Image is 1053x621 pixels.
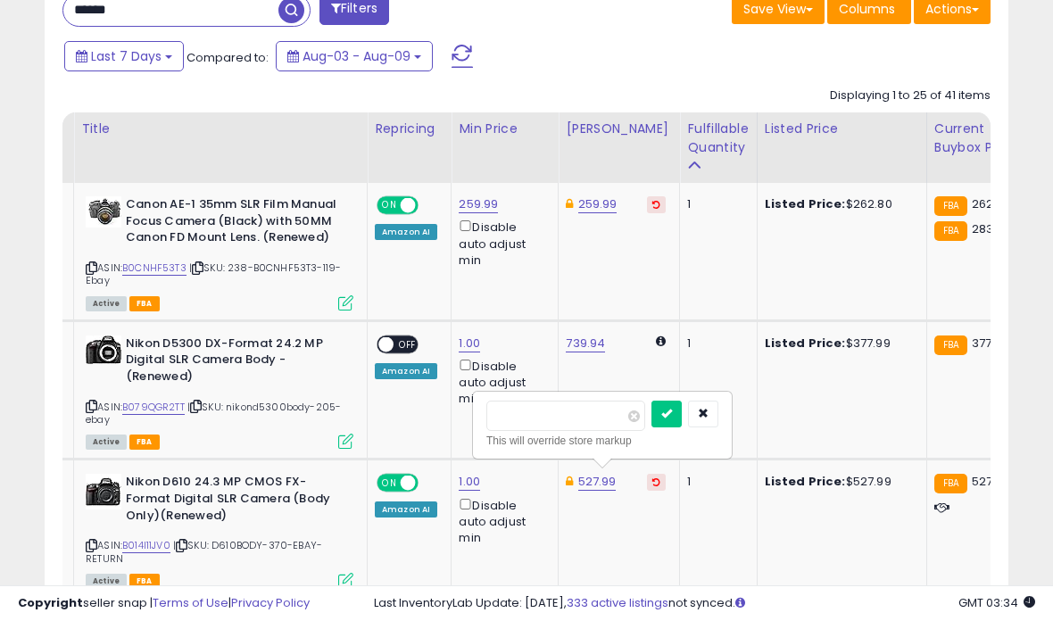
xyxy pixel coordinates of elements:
div: This will override store markup [486,432,718,450]
b: Canon AE-1 35mm SLR Film Manual Focus Camera (Black) with 50MM Canon FD Mount Lens. (Renewed) [126,196,343,251]
img: 41epUgUulhL._SL40_.jpg [86,335,121,364]
a: 1.00 [459,473,480,491]
div: Min Price [459,120,551,138]
a: 333 active listings [567,594,668,611]
div: Current Buybox Price [934,120,1026,157]
div: Amazon AI [375,501,437,517]
div: Disable auto adjust min [459,495,544,547]
span: OFF [416,198,444,213]
div: 1 [687,196,742,212]
b: Nikon D610 24.3 MP CMOS FX-Format Digital SLR Camera (Body Only)(Renewed) [126,474,343,528]
img: 41ef2Un9FdL._SL40_.jpg [86,196,121,228]
a: 527.99 [578,473,617,491]
a: Privacy Policy [231,594,310,611]
span: | SKU: nikond5300body-205-ebay [86,400,341,426]
div: $377.99 [765,335,913,352]
div: Disable auto adjust min [459,217,544,269]
span: 527.99 [972,473,1010,490]
a: 1.00 [459,335,480,352]
div: ASIN: [86,196,353,309]
div: $262.80 [765,196,913,212]
i: Revert to store-level Dynamic Max Price [652,200,660,209]
div: 1 [687,474,742,490]
div: 1 [687,335,742,352]
strong: Copyright [18,594,83,611]
span: Aug-03 - Aug-09 [303,47,410,65]
span: Last 7 Days [91,47,162,65]
span: | SKU: 238-B0CNHF53T3-119-Ebay [86,261,341,287]
div: Displaying 1 to 25 of 41 items [830,87,991,104]
div: [PERSON_NAME] [566,120,672,138]
small: FBA [934,474,967,493]
span: 283.82 [972,220,1011,237]
button: Aug-03 - Aug-09 [276,41,433,71]
span: Compared to: [187,49,269,66]
span: OFF [416,476,444,491]
div: Repricing [375,120,444,138]
div: Last InventoryLab Update: [DATE], not synced. [374,595,1035,612]
div: Listed Price [765,120,919,138]
button: Last 7 Days [64,41,184,71]
b: Nikon D5300 DX-Format 24.2 MP Digital SLR Camera Body - (Renewed) [126,335,343,390]
div: Fulfillable Quantity [687,120,749,157]
span: FBA [129,435,160,450]
span: ON [378,198,401,213]
div: Amazon AI [375,363,437,379]
a: 259.99 [459,195,498,213]
a: B0CNHF53T3 [122,261,187,276]
div: seller snap | | [18,595,310,612]
a: Terms of Use [153,594,228,611]
i: Calculated using Dynamic Max Price. [656,335,666,347]
span: All listings currently available for purchase on Amazon [86,296,127,311]
small: FBA [934,335,967,355]
span: ON [378,476,401,491]
b: Listed Price: [765,195,846,212]
span: 377.99 [972,335,1009,352]
span: FBA [129,296,160,311]
div: Title [81,120,360,138]
div: ASIN: [86,335,353,448]
span: OFF [394,336,422,352]
img: 51Rx7MF5MwL._SL40_.jpg [86,474,121,509]
span: All listings currently available for purchase on Amazon [86,435,127,450]
a: B014I11JV0 [122,538,170,553]
span: 2025-08-17 03:34 GMT [958,594,1035,611]
a: B079QGR2TT [122,400,185,415]
i: This overrides the store level Dynamic Max Price for this listing [566,198,573,210]
a: 259.99 [578,195,618,213]
b: Listed Price: [765,473,846,490]
div: Amazon AI [375,224,437,240]
b: Listed Price: [765,335,846,352]
small: FBA [934,221,967,241]
div: Disable auto adjust min [459,356,544,408]
small: FBA [934,196,967,216]
div: ASIN: [86,474,353,586]
a: 739.94 [566,335,605,352]
span: 262.8 [972,195,1004,212]
div: $527.99 [765,474,913,490]
span: | SKU: D610BODY-370-EBAY-RETURN [86,538,322,565]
